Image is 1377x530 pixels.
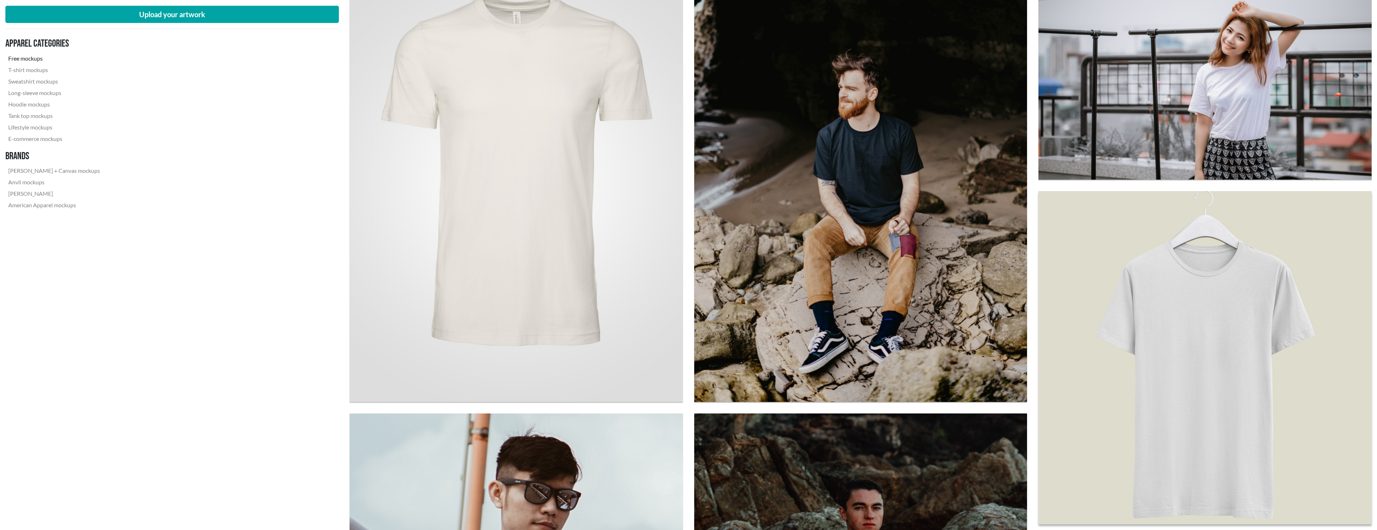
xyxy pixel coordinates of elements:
[5,122,103,133] a: Lifestyle mockups
[1038,191,1372,524] a: white crew neck T-shirt on a hanger with a white background
[5,76,103,87] a: Sweatshirt mockups
[5,6,339,23] button: Upload your artwork
[5,38,103,50] h3: Apparel categories
[5,199,103,211] a: American Apparel mockups
[5,150,103,162] h3: Brands
[5,53,103,64] a: Free mockups
[5,64,103,76] a: T-shirt mockups
[5,176,103,188] a: Anvil mockups
[5,110,103,122] a: Tank top mockups
[5,165,103,176] a: [PERSON_NAME] + Canvas mockups
[5,133,103,145] a: E-commerce mockups
[5,188,103,199] a: [PERSON_NAME]
[5,87,103,99] a: Long-sleeve mockups
[5,99,103,110] a: Hoodie mockups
